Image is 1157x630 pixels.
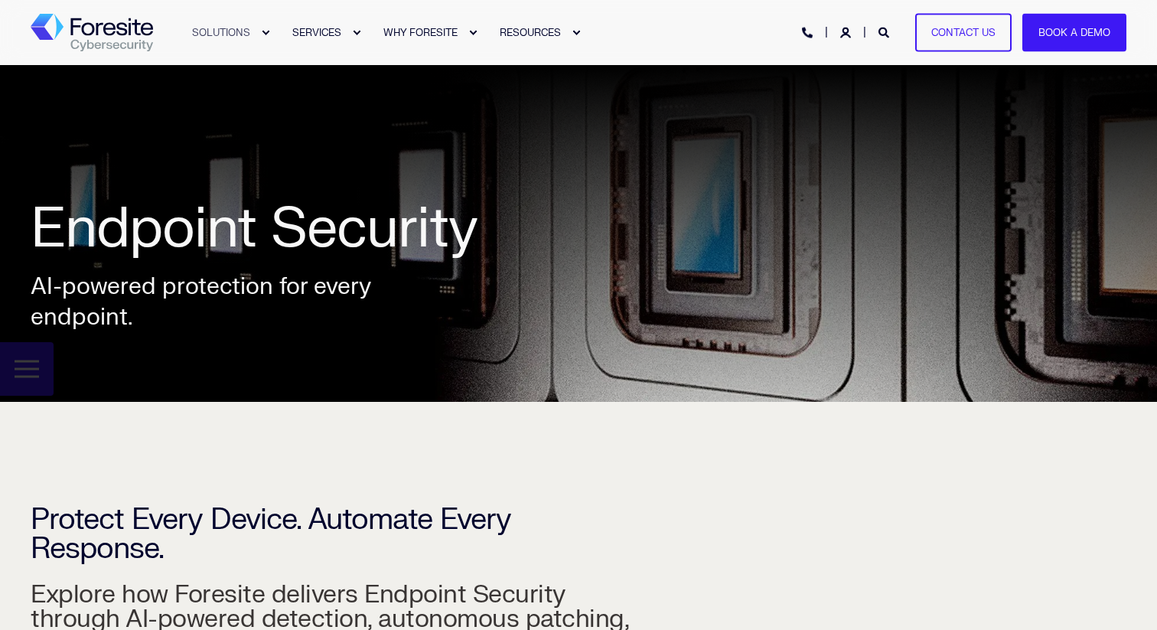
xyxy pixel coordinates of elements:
[500,26,561,38] span: RESOURCES
[878,25,892,38] a: Open Search
[572,28,581,38] div: Expand RESOURCES
[261,28,270,38] div: Expand SOLUTIONS
[31,194,477,264] span: Endpoint Security
[31,398,543,563] h2: Protect Every Device. Automate Every Response.
[468,28,477,38] div: Expand WHY FORESITE
[840,25,854,38] a: Login
[383,26,458,38] span: WHY FORESITE
[31,14,153,52] img: Foresite logo, a hexagon shape of blues with a directional arrow to the right hand side, and the ...
[192,26,250,38] span: SOLUTIONS
[31,272,413,333] div: AI-powered protection for every endpoint.
[352,28,361,38] div: Expand SERVICES
[915,13,1012,52] a: Contact Us
[1022,13,1126,52] a: Book a Demo
[31,14,153,52] a: Back to Home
